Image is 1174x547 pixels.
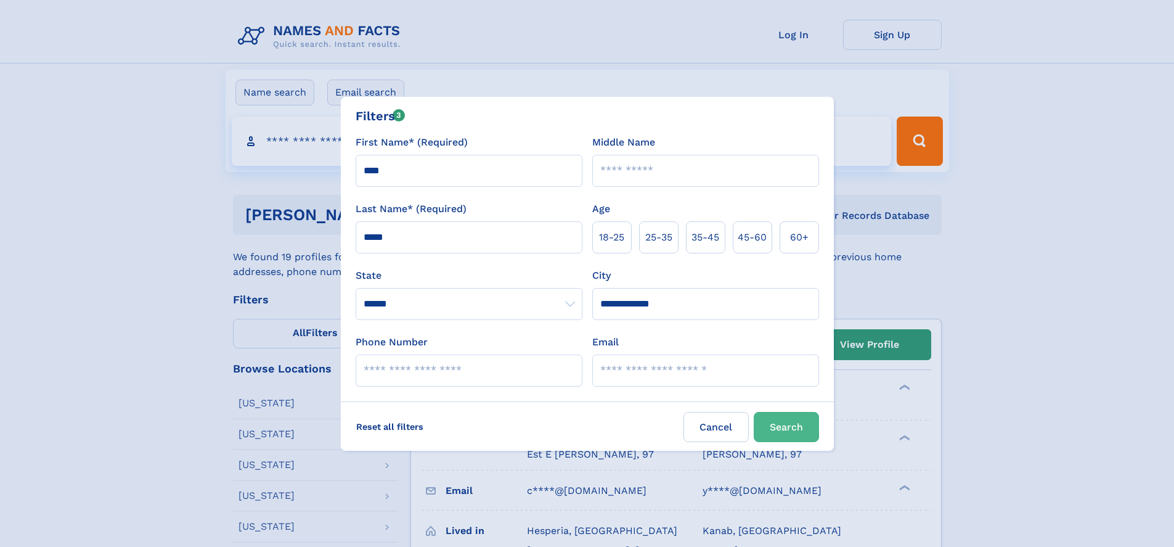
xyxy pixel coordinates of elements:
span: 35‑45 [691,230,719,245]
span: 25‑35 [645,230,672,245]
span: 18‑25 [599,230,624,245]
label: Middle Name [592,135,655,150]
span: 45‑60 [738,230,767,245]
button: Search [754,412,819,442]
label: First Name* (Required) [356,135,468,150]
label: Email [592,335,619,350]
label: Reset all filters [348,412,431,442]
label: State [356,268,582,283]
label: Cancel [683,412,749,442]
div: Filters [356,107,406,125]
span: 60+ [790,230,809,245]
label: Age [592,202,610,216]
label: City [592,268,611,283]
label: Last Name* (Required) [356,202,467,216]
label: Phone Number [356,335,428,350]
